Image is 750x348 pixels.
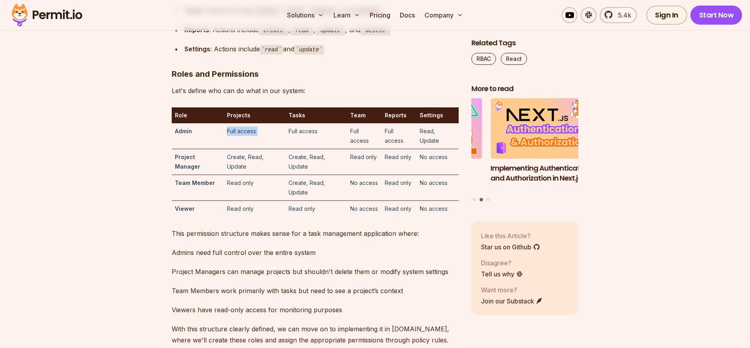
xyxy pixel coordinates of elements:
[175,112,187,119] strong: Role
[490,163,598,183] h3: Implementing Authentication and Authorization in Next.js
[417,149,459,175] td: No access
[347,149,382,175] td: Read only
[473,198,476,201] button: Go to slide 1
[172,85,459,96] p: Let's define who can do what in our system:
[613,10,631,20] span: 5.4k
[490,99,598,193] li: 2 of 3
[366,7,393,23] a: Pricing
[184,45,210,53] strong: Settings
[397,7,418,23] a: Docs
[481,269,523,279] a: Tell us why
[471,99,579,203] div: Posts
[175,154,200,170] strong: Project Manager
[175,128,192,134] strong: Admin
[172,285,459,296] p: Team Members work primarily with tasks but need to see a project’s context
[490,99,598,159] img: Implementing Authentication and Authorization in Next.js
[285,149,347,175] td: Create, Read, Update
[360,26,390,35] code: delete
[385,112,407,119] strong: Reports
[347,200,382,217] td: No access
[481,296,543,306] a: Join our Substack
[172,304,459,315] p: Viewers have read-only access for monitoring purposes
[421,7,466,23] button: Company
[347,175,382,200] td: No access
[224,200,285,217] td: Read only
[224,123,285,149] td: Full access
[184,26,209,34] strong: Reports
[291,26,314,35] code: read
[284,7,327,23] button: Solutions
[347,123,382,149] td: Full access
[375,163,482,183] h3: Implementing Multi-Tenant RBAC in Nuxt.js
[690,6,742,25] a: Start Now
[172,228,459,239] p: This permission structure makes sense for a task management application where:
[294,45,324,54] code: update
[471,38,579,48] h2: Related Tags
[316,26,345,35] code: update
[600,7,637,23] a: 5.4k
[382,200,417,217] td: Read only
[481,258,523,268] p: Disagree?
[479,198,483,202] button: Go to slide 2
[417,123,459,149] td: Read, Update
[471,84,579,94] h2: More to read
[289,112,305,119] strong: Tasks
[375,99,482,193] li: 1 of 3
[285,123,347,149] td: Full access
[350,112,366,119] strong: Team
[417,175,459,200] td: No access
[382,149,417,175] td: Read only
[382,123,417,149] td: Full access
[260,45,283,54] code: read
[471,53,496,65] a: RBAC
[285,175,347,200] td: Create, Read, Update
[227,112,250,119] strong: Projects
[172,247,459,258] p: Admins need full control over the entire system
[285,200,347,217] td: Read only
[172,69,259,79] strong: Roles and Permissions
[417,200,459,217] td: No access
[646,6,687,25] a: Sign In
[382,175,417,200] td: Read only
[486,198,490,201] button: Go to slide 3
[490,99,598,193] a: Implementing Authentication and Authorization in Next.jsImplementing Authentication and Authoriza...
[175,179,215,186] strong: Team Member
[172,323,459,346] p: With this structure clearly defined, we can move on to implementing it in [DOMAIN_NAME], where we...
[8,2,86,29] img: Permit logo
[501,53,527,65] a: React
[481,285,543,295] p: Want more?
[224,149,285,175] td: Create, Read, Update
[420,112,443,119] strong: Settings
[184,43,459,55] div: : Actions include and
[330,7,363,23] button: Learn
[481,231,540,241] p: Like this Article?
[259,26,289,35] code: create
[175,205,195,212] strong: Viewer
[172,266,459,277] p: Project Managers can manage projects but shouldn't delete them or modify system settings
[481,242,540,252] a: Star us on Github
[224,175,285,200] td: Read only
